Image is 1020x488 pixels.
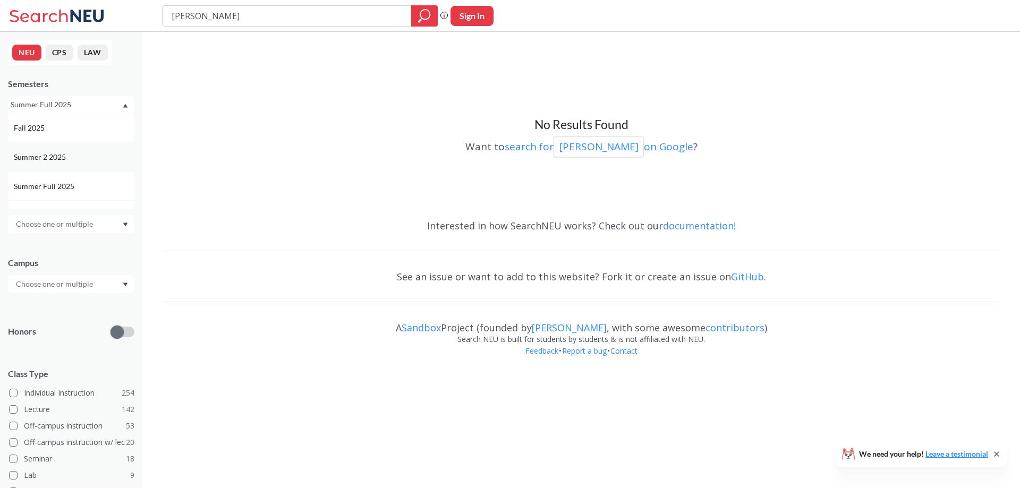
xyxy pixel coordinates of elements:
[122,387,134,399] span: 254
[126,420,134,432] span: 53
[9,403,134,416] label: Lecture
[122,404,134,415] span: 142
[411,5,438,27] div: magnifying glass
[164,261,999,292] div: See an issue or want to add to this website? Fork it or create an issue on .
[859,450,988,458] span: We need your help!
[731,270,764,283] a: GitHub
[663,219,736,232] a: documentation!
[705,321,764,334] a: contributors
[130,469,134,481] span: 9
[123,222,128,227] svg: Dropdown arrow
[164,312,999,333] div: A Project (founded by , with some awesome )
[11,218,100,230] input: Choose one or multiple
[9,419,134,433] label: Off-campus instruction
[126,453,134,465] span: 18
[78,45,108,61] button: LAW
[525,346,559,356] a: Feedback
[418,8,431,23] svg: magnifying glass
[126,436,134,448] span: 20
[11,278,100,290] input: Choose one or multiple
[14,181,76,192] span: Summer Full 2025
[164,133,999,157] div: Want to ?
[9,435,134,449] label: Off-campus instruction w/ lec
[123,282,128,287] svg: Dropdown arrow
[8,326,36,338] p: Honors
[123,104,128,108] svg: Dropdown arrow
[610,346,638,356] a: Contact
[171,7,404,25] input: Class, professor, course number, "phrase"
[925,449,988,458] a: Leave a testimonial
[11,99,122,110] div: Summer Full 2025
[8,257,134,269] div: Campus
[164,333,999,345] div: Search NEU is built for students by students & is not affiliated with NEU.
[14,151,68,163] span: Summer 2 2025
[8,78,134,90] div: Semesters
[164,345,999,373] div: • •
[46,45,73,61] button: CPS
[505,140,693,153] a: search for[PERSON_NAME]on Google
[8,96,134,113] div: Summer Full 2025Dropdown arrowFall 2025Summer 2 2025Summer Full 2025Summer 1 2025Spring 2025Fall ...
[9,468,134,482] label: Lab
[559,140,639,154] p: [PERSON_NAME]
[9,386,134,400] label: Individual Instruction
[8,368,134,380] span: Class Type
[12,45,41,61] button: NEU
[532,321,607,334] a: [PERSON_NAME]
[8,215,134,233] div: Dropdown arrow
[164,210,999,241] div: Interested in how SearchNEU works? Check out our
[14,122,47,134] span: Fall 2025
[450,6,494,26] button: Sign In
[562,346,607,356] a: Report a bug
[9,452,134,466] label: Seminar
[8,275,134,293] div: Dropdown arrow
[164,117,999,133] h3: No Results Found
[402,321,441,334] a: Sandbox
